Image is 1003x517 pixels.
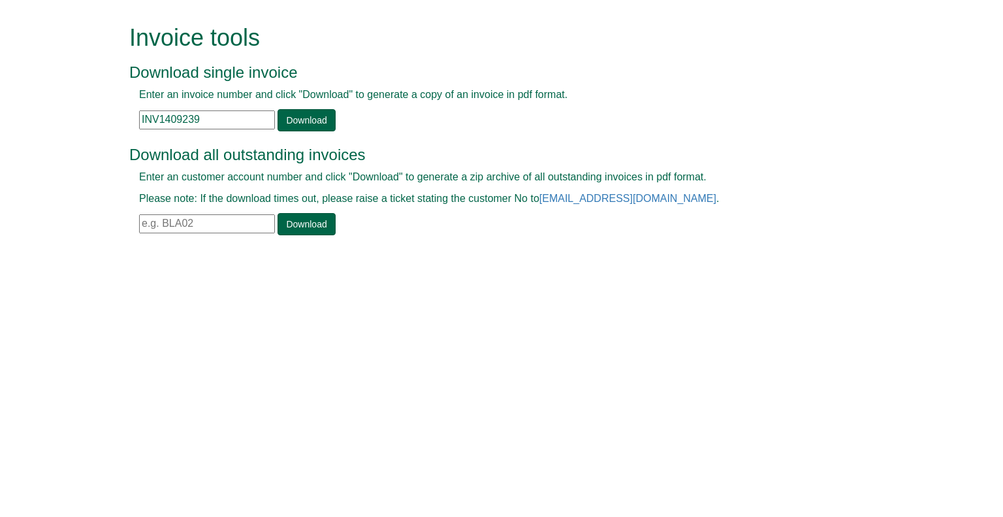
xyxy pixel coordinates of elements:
[139,170,835,185] p: Enter an customer account number and click "Download" to generate a zip archive of all outstandin...
[129,64,844,81] h3: Download single invoice
[139,110,275,129] input: e.g. INV1234
[539,193,716,204] a: [EMAIL_ADDRESS][DOMAIN_NAME]
[139,88,835,103] p: Enter an invoice number and click "Download" to generate a copy of an invoice in pdf format.
[278,109,335,131] a: Download
[278,213,335,235] a: Download
[129,25,844,51] h1: Invoice tools
[139,214,275,233] input: e.g. BLA02
[139,192,835,207] p: Please note: If the download times out, please raise a ticket stating the customer No to .
[129,146,844,163] h3: Download all outstanding invoices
